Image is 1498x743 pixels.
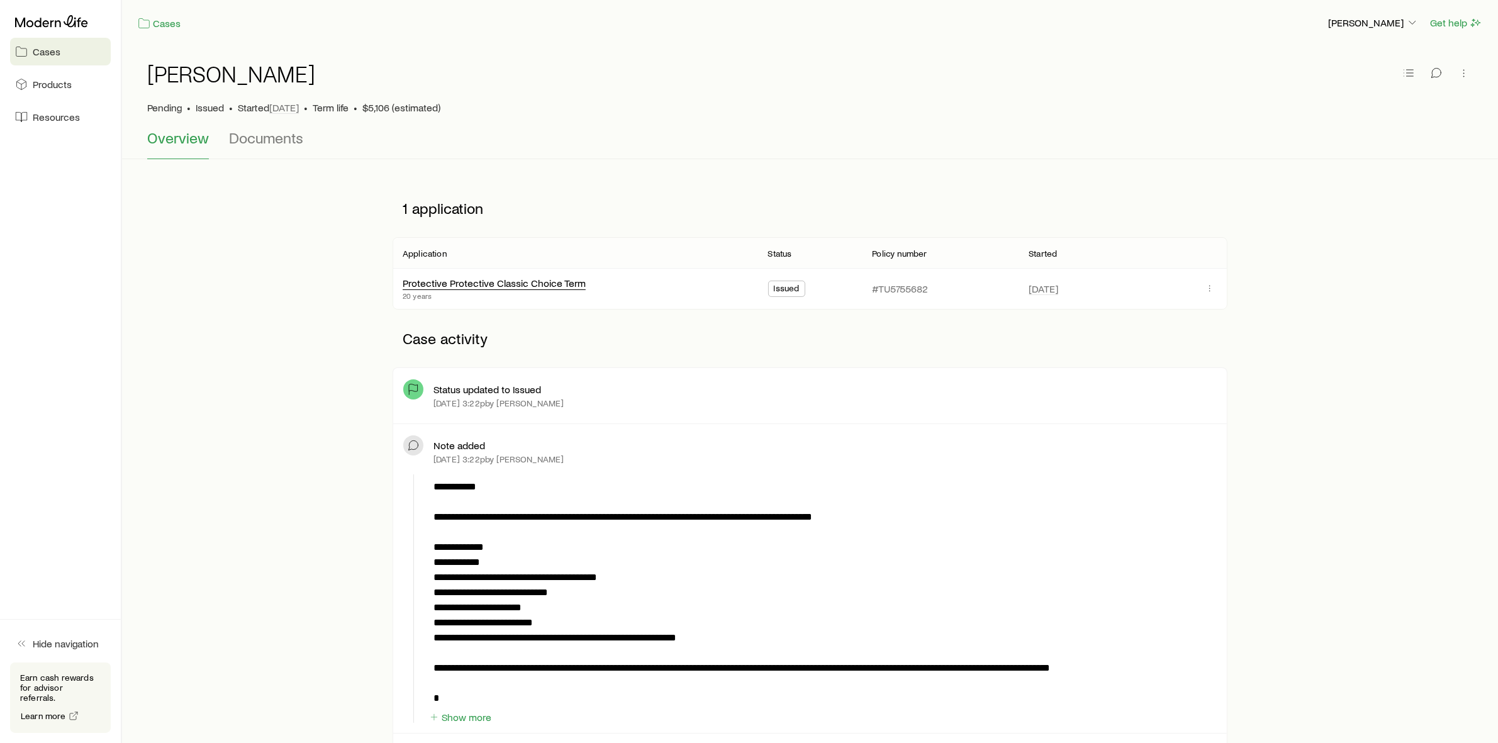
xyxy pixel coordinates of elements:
[147,101,182,114] p: Pending
[403,277,586,289] a: Protective Protective Classic Choice Term
[774,283,800,296] span: Issued
[20,673,101,703] p: Earn cash rewards for advisor referrals.
[137,16,181,31] a: Cases
[428,712,492,723] button: Show more
[229,101,233,114] span: •
[403,249,447,259] p: Application
[433,383,541,396] p: Status updated to Issued
[433,454,564,464] p: [DATE] 3:22p by [PERSON_NAME]
[393,189,1227,227] p: 1 application
[33,45,60,58] span: Cases
[354,101,357,114] span: •
[403,291,586,301] p: 20 years
[403,277,586,290] div: Protective Protective Classic Choice Term
[1029,282,1058,295] span: [DATE]
[229,129,303,147] span: Documents
[872,282,928,295] p: #TU5755682
[313,101,349,114] span: Term life
[33,111,80,123] span: Resources
[393,320,1227,357] p: Case activity
[872,249,927,259] p: Policy number
[304,101,308,114] span: •
[147,129,209,147] span: Overview
[433,439,485,452] p: Note added
[1328,16,1419,31] button: [PERSON_NAME]
[21,712,66,720] span: Learn more
[10,630,111,657] button: Hide navigation
[238,101,299,114] p: Started
[196,101,224,114] span: Issued
[10,38,111,65] a: Cases
[1029,249,1057,259] p: Started
[147,61,315,86] h1: [PERSON_NAME]
[1328,16,1419,29] p: [PERSON_NAME]
[33,637,99,650] span: Hide navigation
[768,249,792,259] p: Status
[187,101,191,114] span: •
[33,78,72,91] span: Products
[433,398,564,408] p: [DATE] 3:22p by [PERSON_NAME]
[10,70,111,98] a: Products
[362,101,440,114] span: $5,106 (estimated)
[10,662,111,733] div: Earn cash rewards for advisor referrals.Learn more
[147,129,1473,159] div: Case details tabs
[10,103,111,131] a: Resources
[1429,16,1483,30] button: Get help
[269,101,299,114] span: [DATE]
